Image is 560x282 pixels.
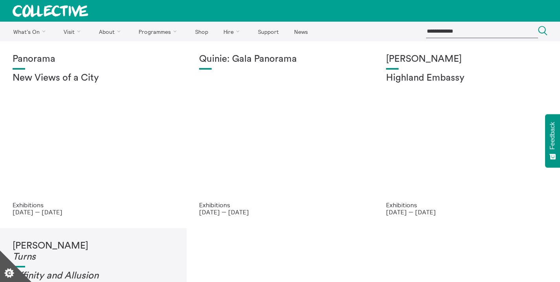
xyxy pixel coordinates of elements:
[251,22,285,41] a: Support
[188,22,215,41] a: Shop
[545,114,560,168] button: Feedback - Show survey
[13,208,174,216] p: [DATE] — [DATE]
[6,22,55,41] a: What's On
[13,201,174,208] p: Exhibitions
[386,73,547,84] h2: Highland Embassy
[199,54,361,65] h1: Quinie: Gala Panorama
[13,73,174,84] h2: New Views of a City
[187,41,373,228] a: Josie Vallely Quinie: Gala Panorama Exhibitions [DATE] — [DATE]
[92,22,130,41] a: About
[132,22,187,41] a: Programmes
[217,22,250,41] a: Hire
[199,201,361,208] p: Exhibitions
[386,208,547,216] p: [DATE] — [DATE]
[88,271,99,280] em: on
[199,208,361,216] p: [DATE] — [DATE]
[13,271,88,280] em: Affinity and Allusi
[57,22,91,41] a: Visit
[13,54,174,65] h1: Panorama
[386,54,547,65] h1: [PERSON_NAME]
[373,41,560,228] a: Solar wheels 17 [PERSON_NAME] Highland Embassy Exhibitions [DATE] — [DATE]
[386,201,547,208] p: Exhibitions
[549,122,556,149] span: Feedback
[13,241,174,262] h1: [PERSON_NAME]
[287,22,315,41] a: News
